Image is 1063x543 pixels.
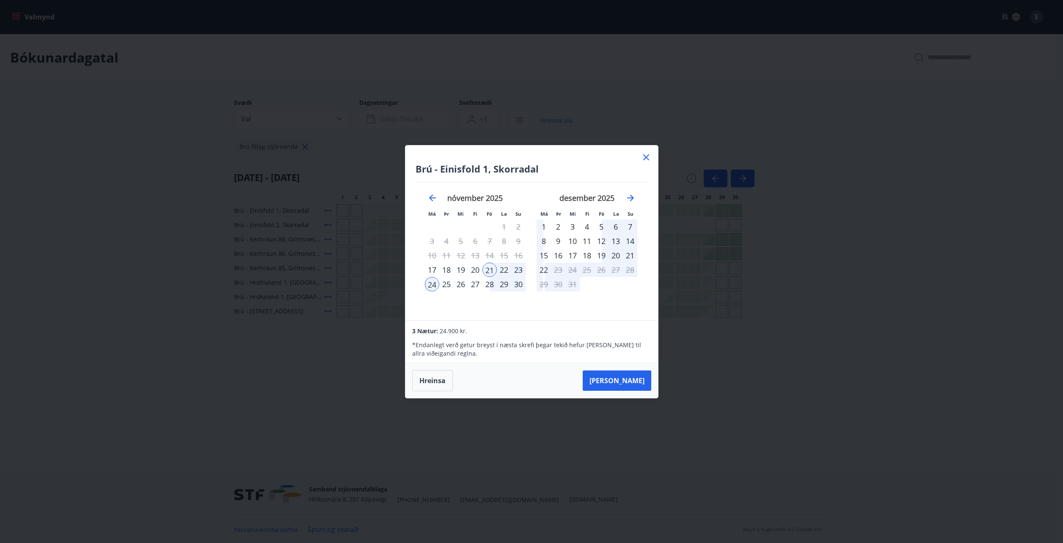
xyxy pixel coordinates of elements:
[468,263,482,277] div: 20
[609,234,623,248] div: 13
[537,248,551,263] td: Choose mánudagur, 15. desember 2025 as your check-in date. It’s available.
[537,234,551,248] td: Choose mánudagur, 8. desember 2025 as your check-in date. It’s available.
[444,211,449,217] small: Þr
[537,263,551,277] div: 22
[609,219,623,234] td: Choose laugardagur, 6. desember 2025 as your check-in date. It’s available.
[580,248,594,263] td: Choose fimmtudagur, 18. desember 2025 as your check-in date. It’s available.
[609,234,623,248] td: Choose laugardagur, 13. desember 2025 as your check-in date. It’s available.
[594,219,609,234] td: Choose föstudagur, 5. desember 2025 as your check-in date. It’s available.
[412,370,453,391] button: Hreinsa
[473,211,477,217] small: Fi
[416,162,648,175] h4: Brú - Einisfold 1, Skorradal
[425,248,439,263] td: Not available. mánudagur, 10. nóvember 2025
[565,219,580,234] td: Choose miðvikudagur, 3. desember 2025 as your check-in date. It’s available.
[580,219,594,234] div: 4
[439,234,454,248] td: Not available. þriðjudagur, 4. nóvember 2025
[551,219,565,234] div: 2
[537,277,551,291] td: Choose mánudagur, 29. desember 2025 as your check-in date. It’s available.
[559,193,614,203] strong: desember 2025
[454,263,468,277] div: 19
[623,219,637,234] td: Choose sunnudagur, 7. desember 2025 as your check-in date. It’s available.
[565,248,580,263] td: Choose miðvikudagur, 17. desember 2025 as your check-in date. It’s available.
[585,211,589,217] small: Fi
[412,327,438,335] span: 3 Nætur:
[551,219,565,234] td: Choose þriðjudagur, 2. desember 2025 as your check-in date. It’s available.
[482,277,497,291] div: 28
[565,234,580,248] div: 10
[439,248,454,263] td: Not available. þriðjudagur, 11. nóvember 2025
[594,234,609,248] td: Choose föstudagur, 12. desember 2025 as your check-in date. It’s available.
[580,234,594,248] td: Choose fimmtudagur, 11. desember 2025 as your check-in date. It’s available.
[454,277,468,291] div: 26
[439,277,454,291] td: Choose þriðjudagur, 25. nóvember 2025 as your check-in date. It’s available.
[439,263,454,277] td: Choose þriðjudagur, 18. nóvember 2025 as your check-in date. It’s available.
[497,219,511,234] td: Not available. laugardagur, 1. nóvember 2025
[556,211,561,217] small: Þr
[580,263,594,277] td: Choose fimmtudagur, 25. desember 2025 as your check-in date. It’s available.
[515,211,521,217] small: Su
[540,211,548,217] small: Má
[497,277,511,291] div: 29
[501,211,507,217] small: La
[551,277,565,291] td: Choose þriðjudagur, 30. desember 2025 as your check-in date. It’s available.
[511,277,526,291] div: 30
[447,193,503,203] strong: nóvember 2025
[427,193,438,203] div: Move backward to switch to the previous month.
[583,370,651,391] button: [PERSON_NAME]
[551,248,565,263] div: 16
[425,277,439,291] td: Selected as end date. mánudagur, 24. nóvember 2025
[468,263,482,277] td: Choose fimmtudagur, 20. nóvember 2025 as your check-in date. It’s available.
[551,234,565,248] div: 9
[537,219,551,234] td: Choose mánudagur, 1. desember 2025 as your check-in date. It’s available.
[428,211,436,217] small: Má
[482,234,497,248] td: Not available. föstudagur, 7. nóvember 2025
[425,263,439,277] div: Aðeins innritun í boði
[497,263,511,277] div: 22
[609,248,623,263] div: 20
[511,263,526,277] div: 23
[623,248,637,263] td: Choose sunnudagur, 21. desember 2025 as your check-in date. It’s available.
[609,263,623,277] td: Choose laugardagur, 27. desember 2025 as your check-in date. It’s available.
[537,248,551,263] div: 15
[482,277,497,291] td: Choose föstudagur, 28. nóvember 2025 as your check-in date. It’s available.
[609,248,623,263] td: Choose laugardagur, 20. desember 2025 as your check-in date. It’s available.
[511,219,526,234] td: Not available. sunnudagur, 2. nóvember 2025
[613,211,619,217] small: La
[570,211,576,217] small: Mi
[511,263,526,277] td: Selected. sunnudagur, 23. nóvember 2025
[497,277,511,291] td: Choose laugardagur, 29. nóvember 2025 as your check-in date. It’s available.
[416,182,648,310] div: Calendar
[425,234,439,248] td: Not available. mánudagur, 3. nóvember 2025
[425,263,439,277] td: Choose mánudagur, 17. nóvember 2025 as your check-in date. It’s available.
[412,341,651,358] p: * Endanlegt verð getur breyst í næsta skrefi þegar tekið hefur [PERSON_NAME] til allra viðeigandi...
[594,263,609,277] td: Choose föstudagur, 26. desember 2025 as your check-in date. It’s available.
[580,248,594,263] div: 18
[482,248,497,263] td: Not available. föstudagur, 14. nóvember 2025
[497,234,511,248] td: Not available. laugardagur, 8. nóvember 2025
[454,277,468,291] td: Choose miðvikudagur, 26. nóvember 2025 as your check-in date. It’s available.
[454,263,468,277] td: Choose miðvikudagur, 19. nóvember 2025 as your check-in date. It’s available.
[565,277,580,291] td: Choose miðvikudagur, 31. desember 2025 as your check-in date. It’s available.
[623,234,637,248] div: 14
[551,263,565,277] td: Choose þriðjudagur, 23. desember 2025 as your check-in date. It’s available.
[594,219,609,234] div: 5
[537,234,551,248] div: 8
[623,263,637,277] td: Choose sunnudagur, 28. desember 2025 as your check-in date. It’s available.
[609,219,623,234] div: 6
[468,277,482,291] td: Choose fimmtudagur, 27. nóvember 2025 as your check-in date. It’s available.
[625,193,636,203] div: Move forward to switch to the next month.
[565,248,580,263] div: 17
[623,219,637,234] div: 7
[482,263,497,277] div: 21
[594,234,609,248] div: 12
[537,263,551,277] td: Choose mánudagur, 22. desember 2025 as your check-in date. It’s available.
[580,219,594,234] td: Choose fimmtudagur, 4. desember 2025 as your check-in date. It’s available.
[511,277,526,291] td: Choose sunnudagur, 30. nóvember 2025 as your check-in date. It’s available.
[497,263,511,277] td: Selected. laugardagur, 22. nóvember 2025
[565,219,580,234] div: 3
[425,277,439,291] div: 24
[565,263,580,277] td: Choose miðvikudagur, 24. desember 2025 as your check-in date. It’s available.
[457,211,464,217] small: Mi
[468,248,482,263] td: Not available. fimmtudagur, 13. nóvember 2025
[511,248,526,263] td: Not available. sunnudagur, 16. nóvember 2025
